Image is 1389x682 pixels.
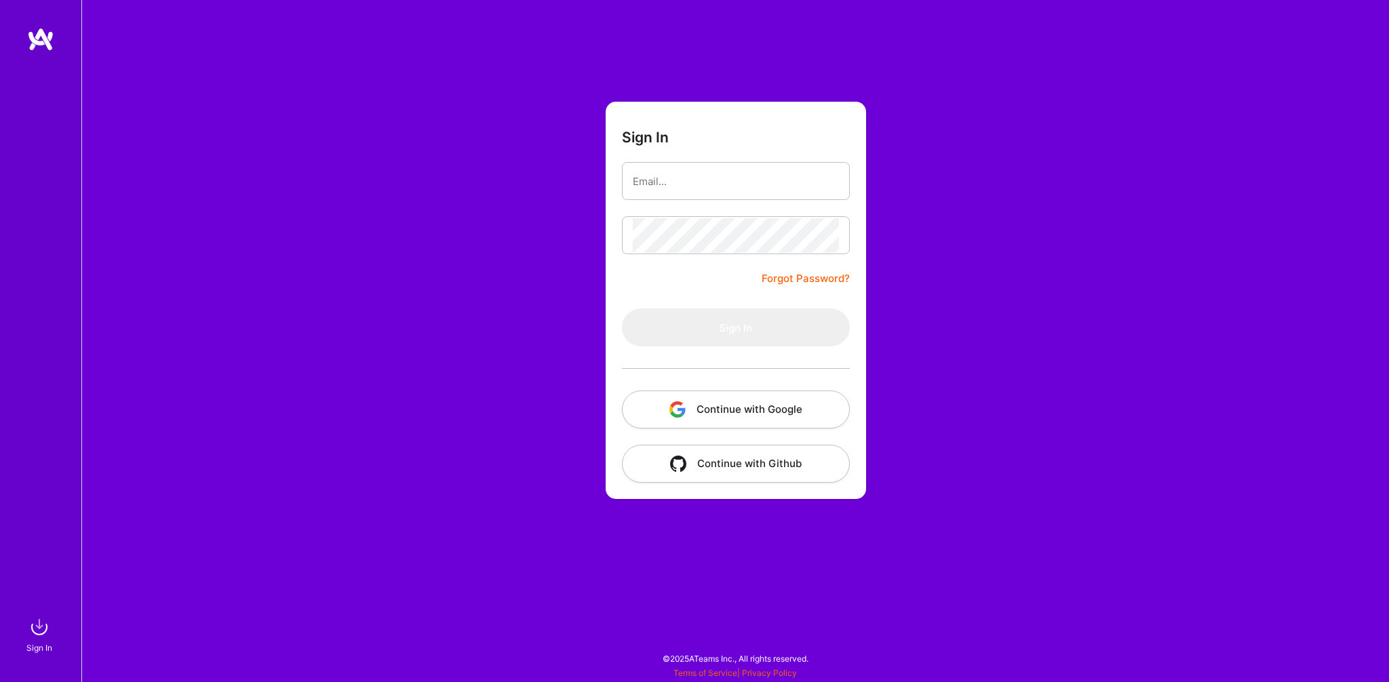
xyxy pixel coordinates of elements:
[622,308,850,346] button: Sign In
[81,641,1389,675] div: © 2025 ATeams Inc., All rights reserved.
[762,270,850,287] a: Forgot Password?
[742,668,797,678] a: Privacy Policy
[26,614,53,641] img: sign in
[673,668,737,678] a: Terms of Service
[622,445,850,483] button: Continue with Github
[622,129,669,146] h3: Sign In
[670,456,686,472] img: icon
[28,614,53,655] a: sign inSign In
[622,390,850,428] button: Continue with Google
[633,164,839,199] input: Email...
[27,27,54,52] img: logo
[669,401,686,418] img: icon
[673,668,797,678] span: |
[26,641,52,655] div: Sign In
